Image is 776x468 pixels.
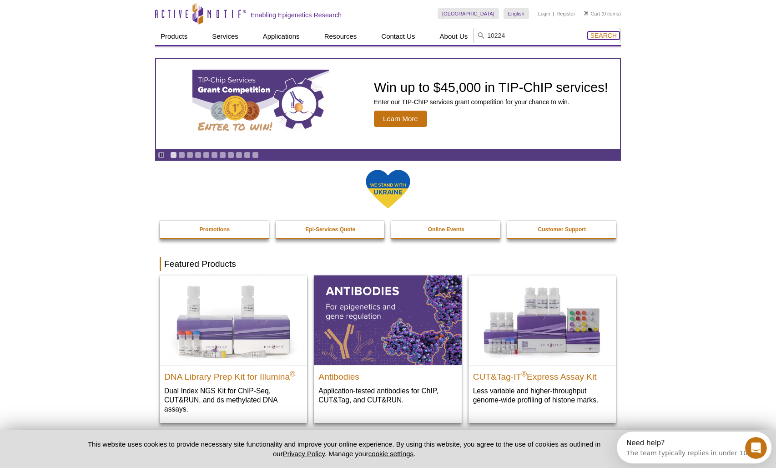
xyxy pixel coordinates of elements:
[178,152,185,158] a: Go to slide 2
[207,28,244,45] a: Services
[745,437,767,459] iframe: Intercom live chat
[164,386,302,414] p: Dual Index NGS Kit for ChIP-Seq, CUT&RUN, and ds methylated DNA assays.
[507,221,617,238] a: Customer Support
[469,275,616,413] a: CUT&Tag-IT® Express Assay Kit CUT&Tag-IT®Express Assay Kit Less variable and higher-throughput ge...
[473,386,611,405] p: Less variable and higher-throughput genome-wide profiling of histone marks​.
[428,226,464,233] strong: Online Events
[227,152,234,158] a: Go to slide 8
[538,10,550,17] a: Login
[590,32,617,39] span: Search
[219,152,226,158] a: Go to slide 7
[160,275,307,422] a: DNA Library Prep Kit for Illumina DNA Library Prep Kit for Illumina® Dual Index NGS Kit for ChIP-...
[290,370,295,377] sup: ®
[244,152,251,158] a: Go to slide 10
[160,221,270,238] a: Promotions
[319,28,363,45] a: Resources
[374,98,608,106] p: Enter our TIP-ChIP services grant competition for your chance to win.
[374,111,427,127] span: Learn More
[588,31,620,40] button: Search
[10,8,137,15] div: Need help?
[164,368,302,382] h2: DNA Library Prep Kit for Illumina
[251,11,342,19] h2: Enabling Epigenetics Research
[374,81,608,94] h2: Win up to $45,000 in TIP-ChIP services!
[186,152,193,158] a: Go to slide 3
[556,10,575,17] a: Register
[469,275,616,365] img: CUT&Tag-IT® Express Assay Kit
[368,450,413,458] button: cookie settings
[276,221,386,238] a: Epi-Services Quote
[584,11,588,15] img: Your Cart
[156,59,620,149] a: TIP-ChIP Services Grant Competition Win up to $45,000 in TIP-ChIP services! Enter our TIP-ChIP se...
[538,226,586,233] strong: Customer Support
[473,28,621,43] input: Keyword, Cat. No.
[473,368,611,382] h2: CUT&Tag-IT Express Assay Kit
[283,450,325,458] a: Privacy Policy
[365,169,411,209] img: We Stand With Ukraine
[158,152,165,158] a: Toggle autoplay
[584,8,621,19] li: (0 items)
[305,226,355,233] strong: Epi-Services Quote
[211,152,218,158] a: Go to slide 6
[257,28,305,45] a: Applications
[236,152,242,158] a: Go to slide 9
[252,152,259,158] a: Go to slide 11
[504,8,529,19] a: English
[203,152,210,158] a: Go to slide 5
[584,10,600,17] a: Cart
[521,370,527,377] sup: ®
[156,59,620,149] article: TIP-ChIP Services Grant Competition
[195,152,202,158] a: Go to slide 4
[314,275,461,365] img: All Antibodies
[72,439,616,458] p: This website uses cookies to provide necessary site functionality and improve your online experie...
[553,8,554,19] li: |
[434,28,474,45] a: About Us
[160,257,616,271] h2: Featured Products
[318,368,457,382] h2: Antibodies
[155,28,193,45] a: Products
[192,70,329,138] img: TIP-ChIP Services Grant Competition
[318,386,457,405] p: Application-tested antibodies for ChIP, CUT&Tag, and CUT&RUN.
[617,432,771,463] iframe: Intercom live chat discovery launcher
[199,226,230,233] strong: Promotions
[314,275,461,413] a: All Antibodies Antibodies Application-tested antibodies for ChIP, CUT&Tag, and CUT&RUN.
[10,15,137,25] div: The team typically replies in under 10m
[376,28,420,45] a: Contact Us
[438,8,499,19] a: [GEOGRAPHIC_DATA]
[160,275,307,365] img: DNA Library Prep Kit for Illumina
[4,4,164,29] div: Open Intercom Messenger
[391,221,501,238] a: Online Events
[170,152,177,158] a: Go to slide 1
